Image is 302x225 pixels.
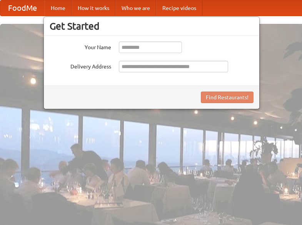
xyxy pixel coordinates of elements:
[50,20,254,32] h3: Get Started
[72,0,115,16] a: How it works
[115,0,156,16] a: Who we are
[0,0,45,16] a: FoodMe
[50,61,111,70] label: Delivery Address
[201,92,254,103] button: Find Restaurants!
[50,42,111,51] label: Your Name
[45,0,72,16] a: Home
[156,0,202,16] a: Recipe videos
